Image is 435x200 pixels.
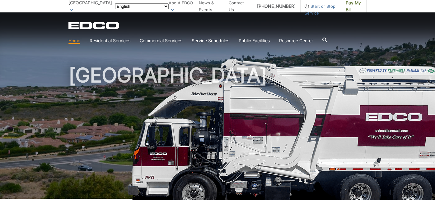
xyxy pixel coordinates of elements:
a: Service Schedules [192,37,229,44]
a: Home [68,37,80,44]
a: Residential Services [90,37,130,44]
a: Commercial Services [140,37,182,44]
a: Public Facilities [239,37,270,44]
a: Resource Center [279,37,313,44]
select: Select a language [115,3,169,9]
a: EDCD logo. Return to the homepage. [68,22,120,29]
